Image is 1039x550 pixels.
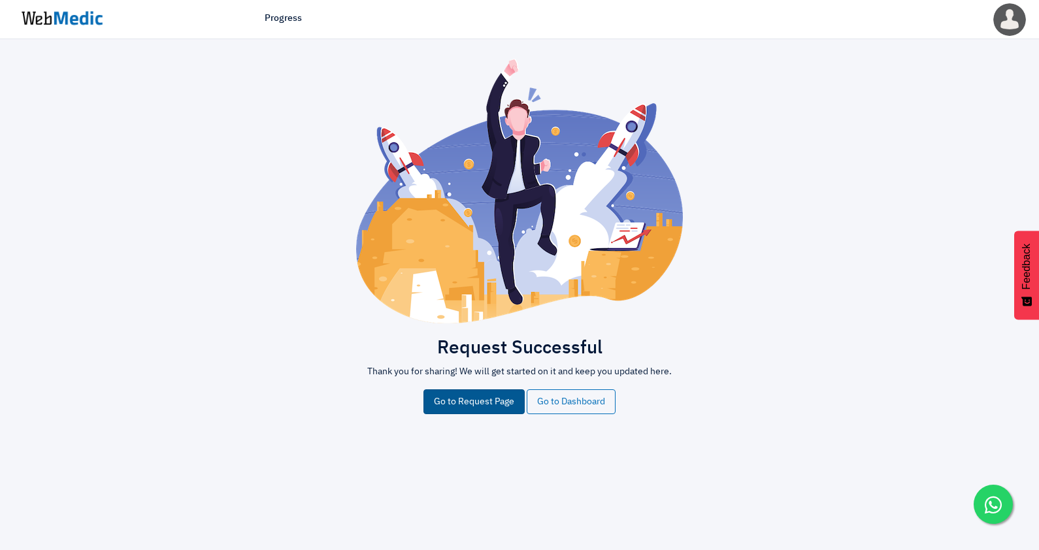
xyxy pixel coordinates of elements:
a: Go to Dashboard [527,389,616,414]
img: success.png [356,59,683,323]
p: Thank you for sharing! We will get started on it and keep you updated here. [147,365,892,379]
a: Progress [265,12,302,25]
h2: Request Successful [147,337,892,360]
a: Go to Request Page [423,389,525,414]
button: Feedback - Show survey [1014,231,1039,319]
span: Feedback [1021,244,1032,289]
